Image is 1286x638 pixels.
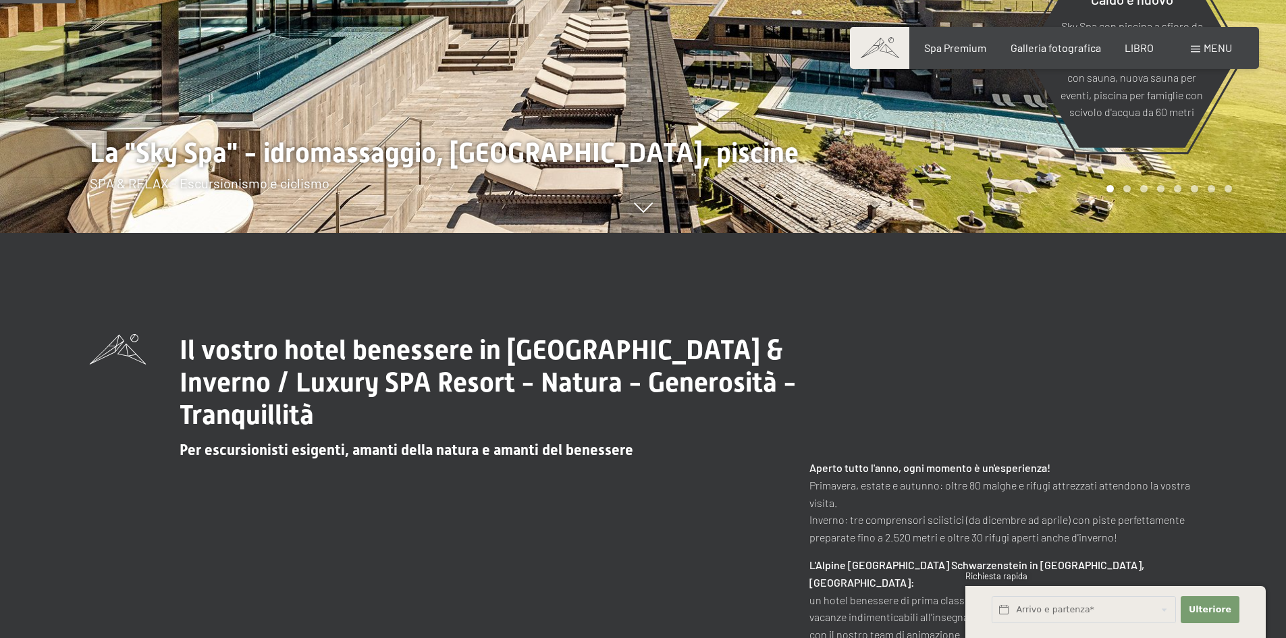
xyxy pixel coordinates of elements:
div: Carosello Pagina 2 [1123,185,1131,192]
font: Per escursionisti esigenti, amanti della natura e amanti del benessere [180,442,633,458]
font: L'Alpine [GEOGRAPHIC_DATA] Schwarzenstein in [GEOGRAPHIC_DATA], [GEOGRAPHIC_DATA]: [809,558,1144,589]
div: Pagina Carosello 1 (Diapositiva corrente) [1106,185,1114,192]
div: Pagina 3 della giostra [1140,185,1148,192]
button: Ulteriore [1181,596,1239,624]
font: Richiesta rapida [965,570,1027,581]
div: Pagina 6 della giostra [1191,185,1198,192]
a: Galleria fotografica [1011,41,1101,54]
a: LIBRO [1125,41,1154,54]
div: Pagina 5 della giostra [1174,185,1181,192]
div: Pagina 8 della giostra [1225,185,1232,192]
font: Aperto tutto l'anno, ogni momento è un'esperienza! [809,461,1050,474]
div: Pagina 4 del carosello [1157,185,1164,192]
div: Paginazione carosello [1102,185,1232,192]
a: Spa Premium [924,41,986,54]
font: Inverno: tre comprensori sciistici (da dicembre ad aprile) con piste perfettamente preparate fino... [809,513,1185,543]
font: Ulteriore [1189,604,1231,614]
font: Sky Spa con piscina a sfioro da 23 metri, grande idromassaggio e sky sauna, lounge esterna con sa... [1059,19,1205,118]
div: Carosello Pagina 7 [1208,185,1215,192]
font: Primavera, estate e autunno: oltre 80 malghe e rifugi attrezzati attendono la vostra visita. [809,479,1190,509]
font: Il vostro hotel benessere in [GEOGRAPHIC_DATA] & Inverno / Luxury SPA Resort - Natura - Generosit... [180,334,797,431]
font: menu [1204,41,1232,54]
